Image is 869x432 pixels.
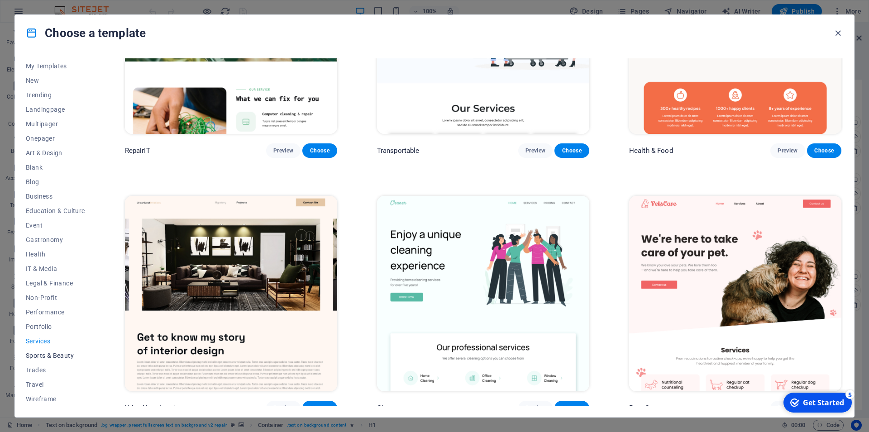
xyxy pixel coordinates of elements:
span: Preview [525,147,545,154]
div: Get Started [24,9,66,19]
span: Event [26,222,85,229]
span: My Templates [26,62,85,70]
button: Preview [266,401,301,415]
div: 5 [67,1,76,10]
span: Non-Profit [26,294,85,301]
button: Travel [26,377,85,392]
img: Cleaner [377,196,589,391]
button: Onepager [26,131,85,146]
span: Choose [310,147,329,154]
button: New [26,73,85,88]
span: Preview [273,404,293,412]
button: My Templates [26,59,85,73]
button: Services [26,334,85,348]
span: New [26,77,85,84]
span: Blog [26,178,85,185]
span: Choose [562,404,582,412]
span: Wireframe [26,395,85,403]
button: Blog [26,175,85,189]
span: Business [26,193,85,200]
p: Pets Care [629,404,659,413]
span: Legal & Finance [26,280,85,287]
button: Wireframe [26,392,85,406]
span: Landingpage [26,106,85,113]
button: Landingpage [26,102,85,117]
span: Health [26,251,85,258]
button: Choose [302,401,337,415]
span: Preview [778,404,797,412]
button: Preview [518,143,553,158]
span: Preview [778,147,797,154]
button: Choose [807,143,841,158]
span: Onepager [26,135,85,142]
img: UrbanNest Interiors [125,196,337,391]
h4: Choose a template [26,26,146,40]
button: Preview [266,143,301,158]
span: Education & Culture [26,207,85,214]
p: RepairIT [125,146,150,155]
span: Choose [562,147,582,154]
button: Non-Profit [26,290,85,305]
button: Legal & Finance [26,276,85,290]
button: Choose [554,143,589,158]
button: Performance [26,305,85,319]
button: Portfolio [26,319,85,334]
button: Blank [26,160,85,175]
span: Art & Design [26,149,85,157]
button: Preview [518,401,553,415]
span: Trending [26,91,85,99]
span: Preview [525,404,545,412]
span: Performance [26,309,85,316]
span: Gastronomy [26,236,85,243]
button: Gastronomy [26,233,85,247]
button: Art & Design [26,146,85,160]
div: Get Started 5 items remaining, 0% complete [5,4,73,24]
button: IT & Media [26,261,85,276]
span: Preview [273,147,293,154]
p: Cleaner [377,404,401,413]
img: Pets Care [629,196,841,391]
p: Transportable [377,146,420,155]
button: Education & Culture [26,204,85,218]
button: Health [26,247,85,261]
p: UrbanNest Interiors [125,404,186,413]
span: Choose [814,147,834,154]
span: Blank [26,164,85,171]
button: Trending [26,88,85,102]
span: IT & Media [26,265,85,272]
span: Choose [310,404,329,412]
span: Multipager [26,120,85,128]
button: Choose [554,401,589,415]
button: Event [26,218,85,233]
button: Multipager [26,117,85,131]
p: Health & Food [629,146,673,155]
span: Portfolio [26,323,85,330]
button: Sports & Beauty [26,348,85,363]
span: Travel [26,381,85,388]
a: Skip to main content [4,4,64,11]
button: Preview [770,143,805,158]
button: Business [26,189,85,204]
button: Choose [302,143,337,158]
span: Services [26,337,85,345]
button: Trades [26,363,85,377]
span: Sports & Beauty [26,352,85,359]
span: Trades [26,366,85,374]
